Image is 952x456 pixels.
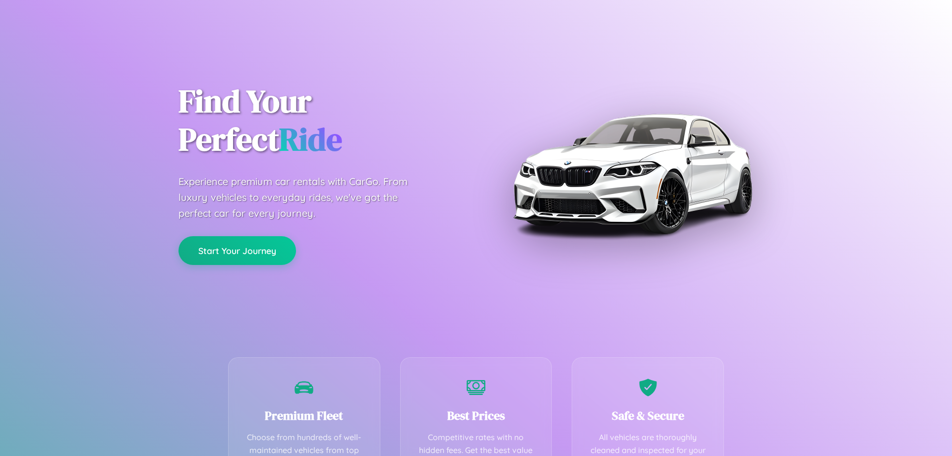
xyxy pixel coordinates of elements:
[416,407,537,424] h3: Best Prices
[178,236,296,265] button: Start Your Journey
[178,174,426,221] p: Experience premium car rentals with CarGo. From luxury vehicles to everyday rides, we've got the ...
[178,82,461,159] h1: Find Your Perfect
[243,407,365,424] h3: Premium Fleet
[279,118,342,161] span: Ride
[508,50,756,298] img: Premium BMW car rental vehicle
[587,407,709,424] h3: Safe & Secure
